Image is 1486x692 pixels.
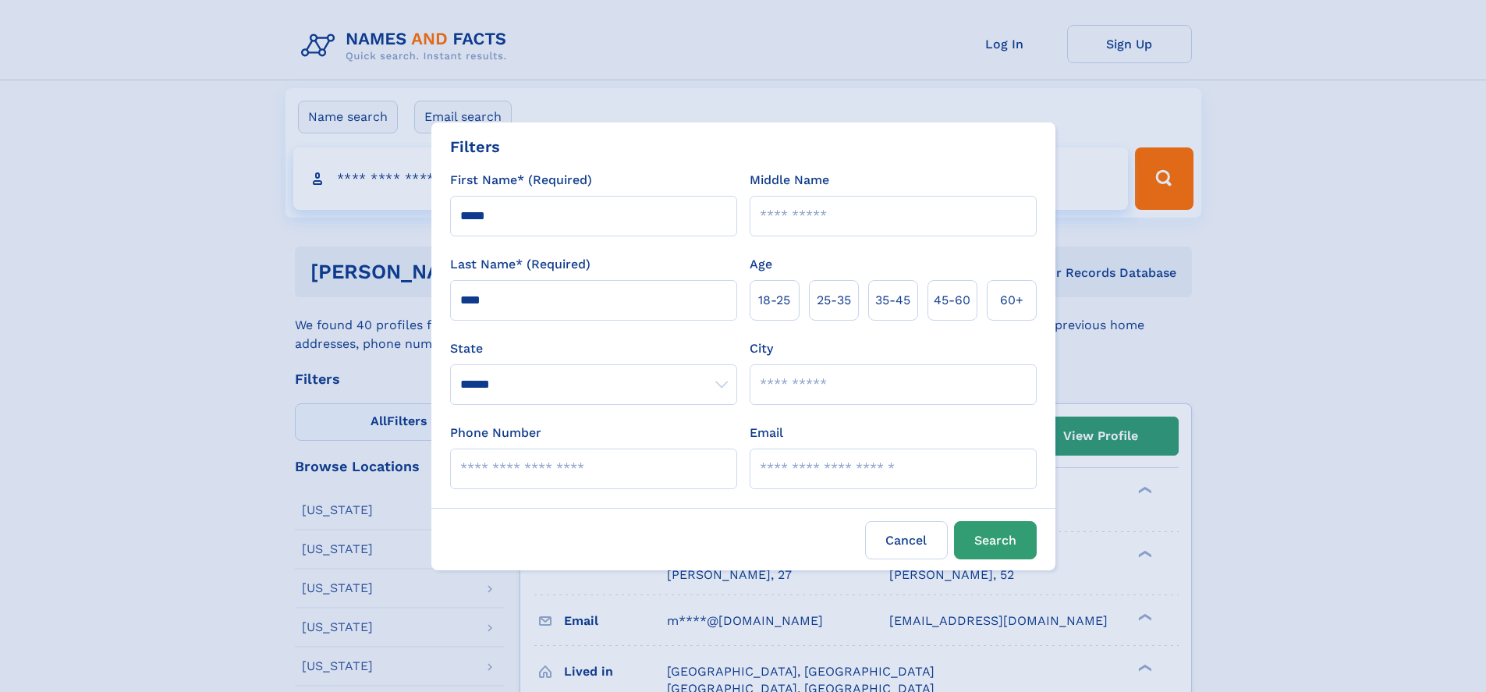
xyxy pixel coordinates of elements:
[450,424,541,442] label: Phone Number
[750,255,772,274] label: Age
[450,339,737,358] label: State
[934,291,970,310] span: 45‑60
[865,521,948,559] label: Cancel
[450,255,590,274] label: Last Name* (Required)
[450,171,592,190] label: First Name* (Required)
[875,291,910,310] span: 35‑45
[758,291,790,310] span: 18‑25
[1000,291,1023,310] span: 60+
[954,521,1037,559] button: Search
[750,424,783,442] label: Email
[450,135,500,158] div: Filters
[750,339,773,358] label: City
[750,171,829,190] label: Middle Name
[817,291,851,310] span: 25‑35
